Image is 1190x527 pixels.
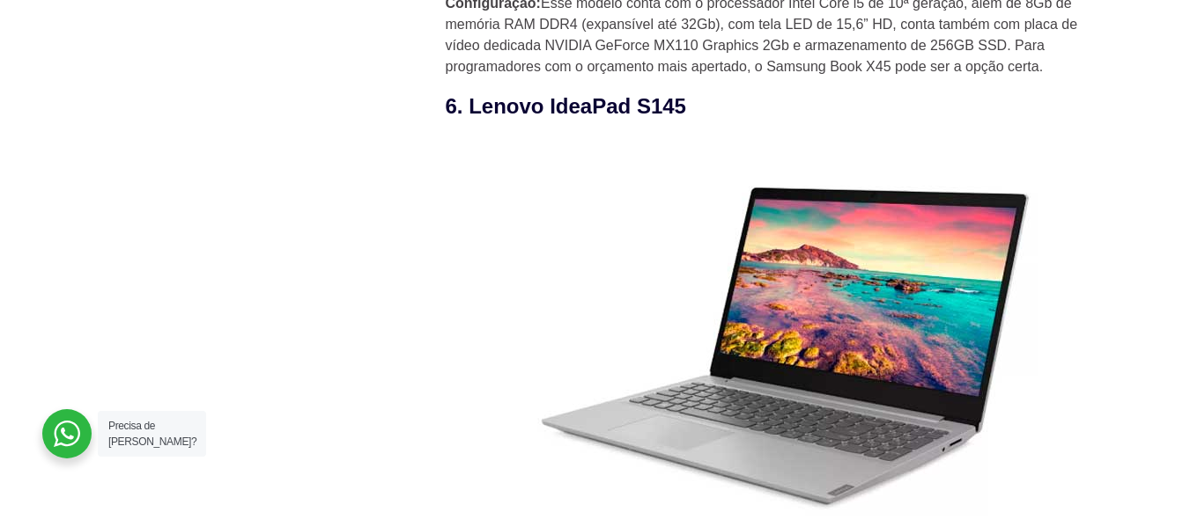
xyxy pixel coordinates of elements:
div: Widget de chat [873,302,1190,527]
h3: 6. Lenovo IdeaPad S145 [446,91,1115,122]
iframe: Chat Widget [873,302,1190,527]
span: Precisa de [PERSON_NAME]? [108,420,196,448]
